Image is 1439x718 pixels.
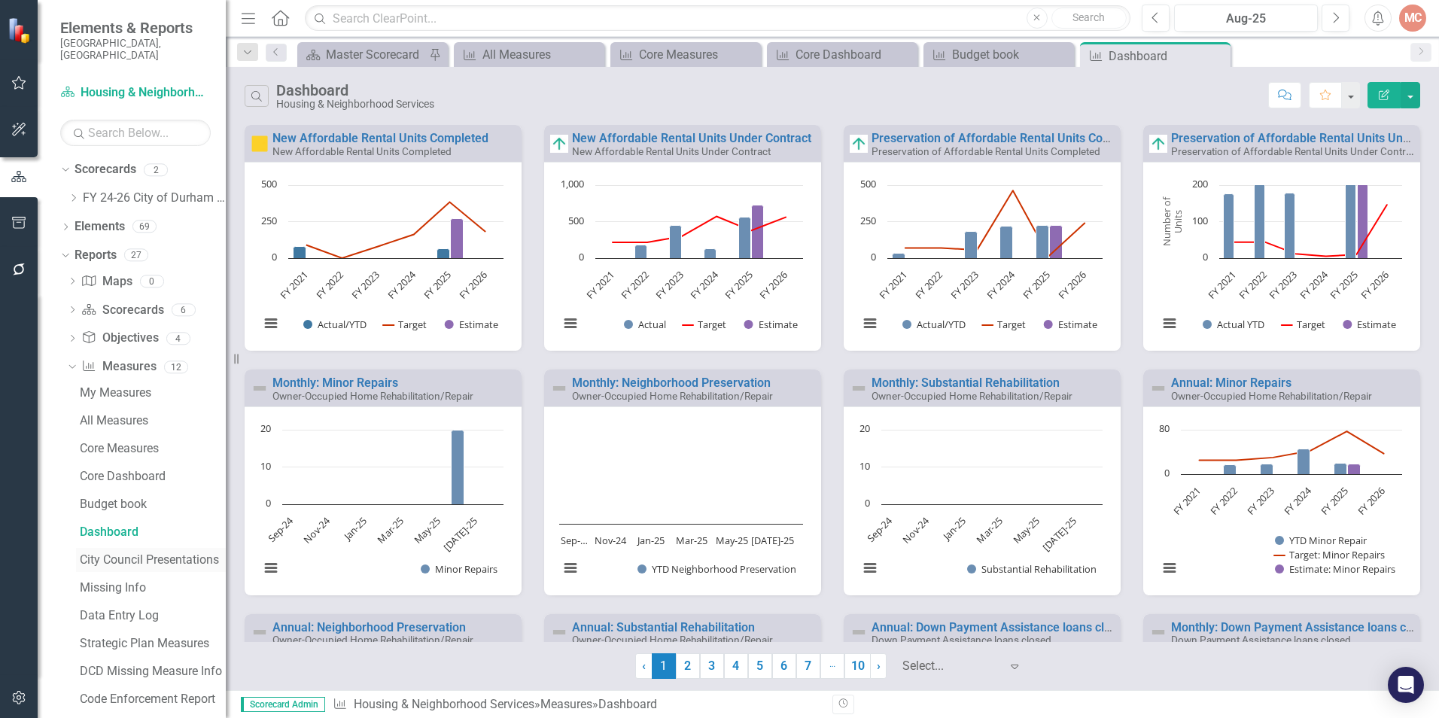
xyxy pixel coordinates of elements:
[76,464,226,488] a: Core Dashboard
[1171,376,1291,390] a: Annual: Minor Repairs
[75,161,136,178] a: Scorecards
[722,268,756,302] text: FY 2025
[872,131,1147,145] a: Preservation of Affordable Rental Units Completed
[572,145,771,157] small: New Affordable Rental Units Under Contract
[1051,8,1127,29] button: Search
[850,379,868,397] img: Not Defined
[572,634,773,646] small: Owner-Occupied Home Rehabilitation/Repair
[552,178,814,347] div: Chart. Highcharts interactive chart.
[60,19,211,37] span: Elements & Reports
[301,45,425,64] a: Master Scorecard
[642,659,646,673] span: ‹
[952,45,1070,64] div: Budget book
[676,653,700,679] a: 2
[276,99,434,110] div: Housing & Neighborhood Services
[80,470,226,483] div: Core Dashboard
[1151,178,1410,347] svg: Interactive chart
[687,267,721,301] text: FY 2024
[653,268,686,302] text: FY 2023
[300,513,333,546] text: Nov-24
[1281,483,1315,517] text: FY 2024
[1055,268,1089,302] text: FY 2026
[172,303,196,316] div: 6
[844,653,871,679] a: 10
[973,514,1005,546] text: Mar-25
[716,534,748,547] text: May-25
[305,5,1130,32] input: Search ClearPoint...
[76,687,226,711] a: Code Enforcement Report
[1346,166,1356,258] path: FY 2025 , 253. Actual YTD.
[618,268,652,302] text: FY 2022
[437,248,450,258] path: FY 2025 , 67. Actual/YTD.
[80,442,226,455] div: Core Measures
[80,609,226,622] div: Data Entry Log
[1224,464,1237,474] path: FY 2022, 17. YTD Minor Repair .
[771,45,914,64] a: Core Dashboard
[354,697,534,711] a: Housing & Neighborhood Services
[739,217,751,258] path: FY 2025 , 567. Actual.
[272,620,466,634] a: Annual: Neighborhood Preservation
[313,268,347,302] text: FY 2022
[1050,225,1063,258] path: FY 2025 , 224. Estimate.
[1149,135,1167,153] img: Above
[385,267,418,301] text: FY 2024
[1334,463,1347,474] path: FY 2025 , 20. YTD Minor Repair .
[851,178,1110,347] svg: Interactive chart
[844,125,1121,351] div: Double-Click to Edit
[80,386,226,400] div: My Measures
[704,248,716,258] path: FY 2024, 129. Actual.
[348,268,382,302] text: FY 2023
[614,45,757,64] a: Core Measures
[81,358,156,376] a: Measures
[83,190,226,207] a: FY 24-26 City of Durham Strategic Plan
[1171,620,1435,634] a: Monthly: Down Payment Assistance loans closed
[80,665,226,678] div: DCD Missing Measure Info
[550,623,568,641] img: Not Defined
[1179,10,1313,28] div: Aug-25
[683,318,727,331] button: Show Target
[1261,464,1273,474] path: FY 2023, 18. YTD Minor Repair .
[572,376,771,390] a: Monthly: Neighborhood Preservation
[844,370,1121,595] div: Double-Click to Edit
[748,653,772,679] a: 5
[1274,548,1386,561] button: Show Target: Minor Repairs
[294,246,306,258] path: FY 2021, 82. Actual/YTD.
[865,496,870,510] text: 0
[251,623,269,641] img: Not Defined
[1036,225,1049,258] path: FY 2025 , 224. Actual/YTD.
[277,268,311,302] text: FY 2021
[421,562,497,576] button: Show Minor Repairs
[272,250,277,263] text: 0
[1192,177,1208,190] text: 200
[80,525,226,539] div: Dashboard
[1171,144,1419,158] small: Preservation of Affordable Rental Units Under Contract
[568,214,584,227] text: 500
[482,45,601,64] div: All Measures
[80,497,226,511] div: Budget book
[756,268,790,302] text: FY 2026
[583,268,617,302] text: FY 2021
[1275,562,1396,576] button: Show Estimate: Minor Repairs
[1358,166,1368,258] path: FY 2025 , 253. Estimate.
[1159,421,1170,435] text: 80
[636,534,665,547] text: Jan-25
[1072,11,1105,23] span: Search
[80,553,226,567] div: City Council Presentations
[1160,196,1185,246] text: Number of Units
[1020,268,1054,302] text: FY 2025
[1203,250,1208,263] text: 0
[851,422,1110,592] svg: Interactive chart
[458,45,601,64] a: All Measures
[266,496,271,510] text: 0
[544,125,821,351] div: Double-Click to Edit
[1388,667,1424,703] div: Open Intercom Messenger
[851,178,1113,347] div: Chart. Highcharts interactive chart.
[635,245,647,258] path: FY 2022, 178. Actual.
[272,634,473,646] small: Owner-Occupied Home Rehabilitation/Repair
[339,514,370,544] text: Jan-25
[166,332,190,345] div: 4
[251,379,269,397] img: Not Defined
[1039,514,1079,554] text: [DATE]-25
[561,534,588,547] text: Sep-…
[899,513,932,546] text: Nov-24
